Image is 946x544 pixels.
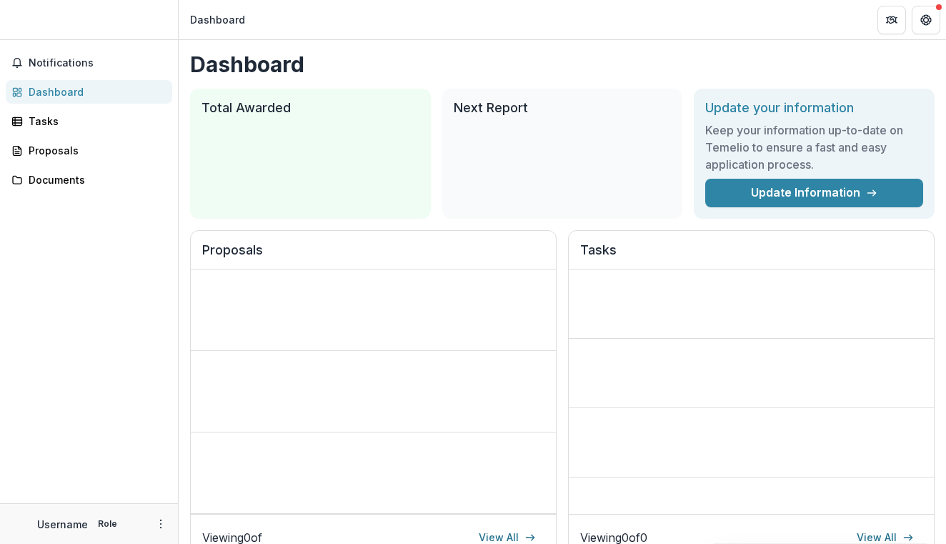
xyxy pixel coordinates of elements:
[29,57,166,69] span: Notifications
[152,515,169,533] button: More
[454,100,672,116] h2: Next Report
[94,518,121,530] p: Role
[6,168,172,192] a: Documents
[6,109,172,133] a: Tasks
[705,122,923,173] h3: Keep your information up-to-date on Temelio to ensure a fast and easy application process.
[29,114,161,129] div: Tasks
[580,242,922,269] h2: Tasks
[29,172,161,187] div: Documents
[6,80,172,104] a: Dashboard
[37,517,88,532] p: Username
[190,51,935,77] h1: Dashboard
[190,12,245,27] div: Dashboard
[877,6,906,34] button: Partners
[912,6,940,34] button: Get Help
[705,100,923,116] h2: Update your information
[29,143,161,158] div: Proposals
[202,242,544,269] h2: Proposals
[6,139,172,162] a: Proposals
[6,51,172,74] button: Notifications
[29,84,161,99] div: Dashboard
[201,100,419,116] h2: Total Awarded
[184,9,251,30] nav: breadcrumb
[705,179,923,207] a: Update Information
